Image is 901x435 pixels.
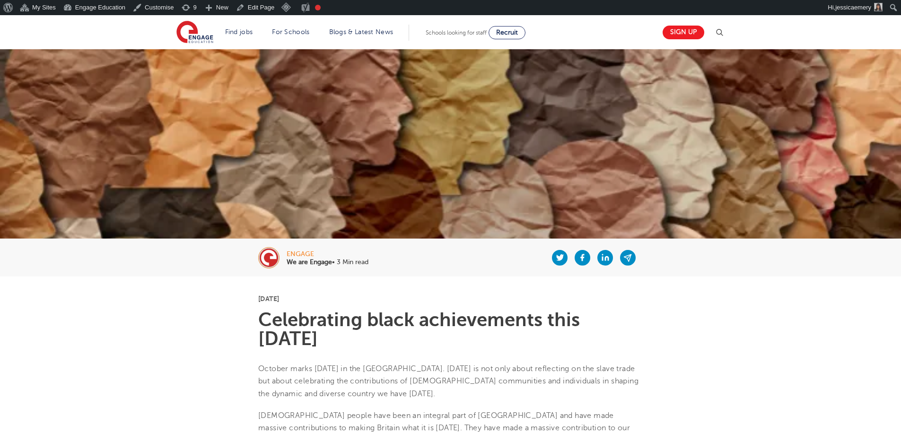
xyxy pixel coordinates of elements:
img: Engage Education [176,21,213,44]
h1: Celebrating black achievements this [DATE] [258,311,643,348]
span: October marks [DATE] in the [GEOGRAPHIC_DATA]. [DATE] is not only about reflecting on the slave t... [258,364,639,398]
p: [DATE] [258,295,643,302]
div: Focus keyphrase not set [315,5,321,10]
div: engage [287,251,368,257]
a: Blogs & Latest News [329,28,394,36]
a: Find jobs [225,28,253,36]
a: For Schools [272,28,309,36]
a: Recruit [489,26,525,39]
span: jessicaemery [835,4,871,11]
b: We are Engage [287,258,332,266]
a: Sign up [663,26,704,39]
span: Schools looking for staff [426,29,487,36]
span: Recruit [496,29,518,36]
p: • 3 Min read [287,259,368,266]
